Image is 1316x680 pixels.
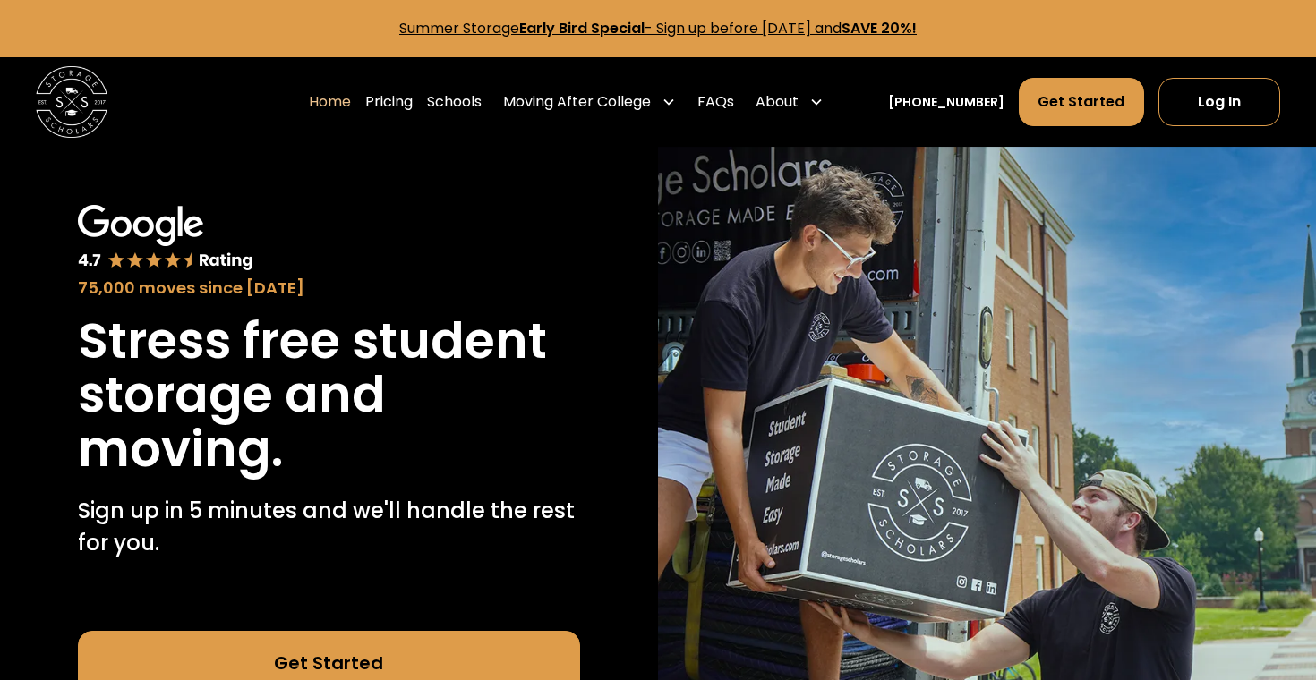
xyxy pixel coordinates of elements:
[309,77,351,127] a: Home
[399,18,917,38] a: Summer StorageEarly Bird Special- Sign up before [DATE] andSAVE 20%!
[496,77,683,127] div: Moving After College
[888,93,1004,112] a: [PHONE_NUMBER]
[365,77,413,127] a: Pricing
[78,314,580,477] h1: Stress free student storage and moving.
[748,77,831,127] div: About
[842,18,917,38] strong: SAVE 20%!
[78,495,580,559] p: Sign up in 5 minutes and we'll handle the rest for you.
[697,77,734,127] a: FAQs
[1019,78,1143,126] a: Get Started
[519,18,645,38] strong: Early Bird Special
[1158,78,1280,126] a: Log In
[36,66,107,138] img: Storage Scholars main logo
[427,77,482,127] a: Schools
[78,205,254,272] img: Google 4.7 star rating
[36,66,107,138] a: home
[503,91,651,113] div: Moving After College
[78,276,580,300] div: 75,000 moves since [DATE]
[756,91,799,113] div: About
